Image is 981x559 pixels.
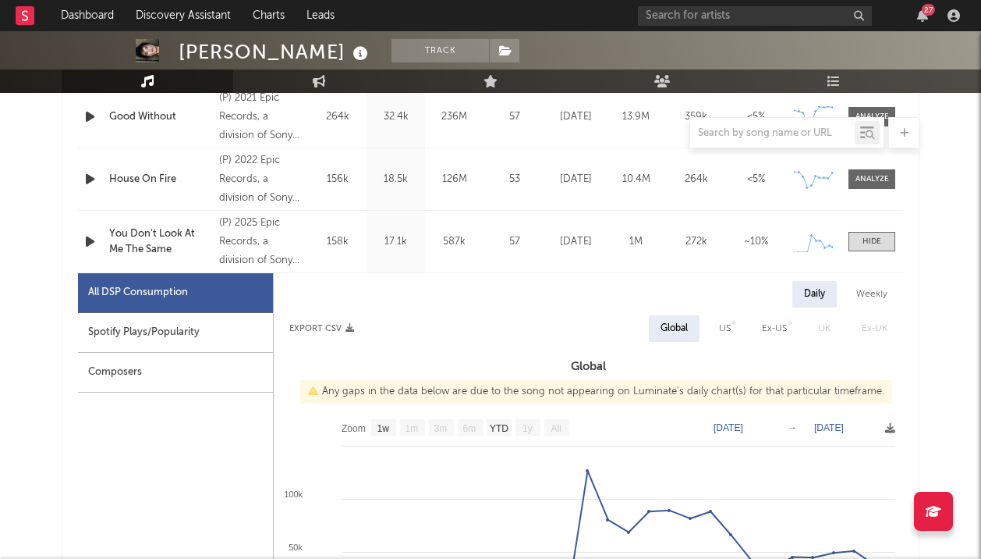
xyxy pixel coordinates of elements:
[845,281,899,308] div: Weekly
[610,172,662,187] div: 10.4M
[370,109,421,125] div: 32.4k
[219,214,304,270] div: (P) 2025 Epic Records, a division of Sony Music Entertainment.
[550,234,602,250] div: [DATE]
[463,423,476,434] text: 6m
[490,423,508,434] text: YTD
[219,151,304,208] div: (P) 2022 Epic Records, a division of Sony Music Entertainment
[487,109,542,125] div: 57
[730,109,782,125] div: <5%
[78,313,273,353] div: Spotify Plays/Popularity
[284,490,303,499] text: 100k
[300,380,892,404] div: Any gaps in the data below are due to the song not appearing on Luminate's daily chart(s) for tha...
[391,39,489,62] button: Track
[638,6,872,26] input: Search for artists
[289,324,354,333] button: Export CSV
[377,423,390,434] text: 1w
[312,172,363,187] div: 156k
[670,109,722,125] div: 359k
[406,423,419,434] text: 1m
[109,226,211,257] a: You Don't Look At Me The Same
[434,423,448,434] text: 3m
[429,109,480,125] div: 236M
[289,543,303,552] text: 50k
[762,319,787,338] div: Ex-US
[429,172,480,187] div: 126M
[550,109,602,125] div: [DATE]
[312,109,363,125] div: 264k
[660,319,688,338] div: Global
[179,39,372,65] div: [PERSON_NAME]
[370,172,421,187] div: 18.5k
[312,234,363,250] div: 158k
[917,9,928,22] button: 27
[487,172,542,187] div: 53
[342,423,366,434] text: Zoom
[522,423,533,434] text: 1y
[274,358,903,376] h3: Global
[487,234,542,250] div: 57
[550,172,602,187] div: [DATE]
[109,172,211,187] a: House On Fire
[109,109,211,125] a: Good Without
[78,353,273,393] div: Composers
[370,234,421,250] div: 17.1k
[792,281,837,308] div: Daily
[714,422,743,433] text: [DATE]
[551,423,561,434] text: All
[610,109,662,125] div: 13.9M
[719,319,731,338] div: US
[922,4,935,16] div: 27
[429,234,480,250] div: 587k
[788,422,797,433] text: →
[670,172,722,187] div: 264k
[690,127,855,140] input: Search by song name or URL
[730,234,782,250] div: ~ 10 %
[814,422,844,433] text: [DATE]
[88,283,188,302] div: All DSP Consumption
[610,234,662,250] div: 1M
[670,234,722,250] div: 272k
[78,273,273,313] div: All DSP Consumption
[730,172,782,187] div: <5%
